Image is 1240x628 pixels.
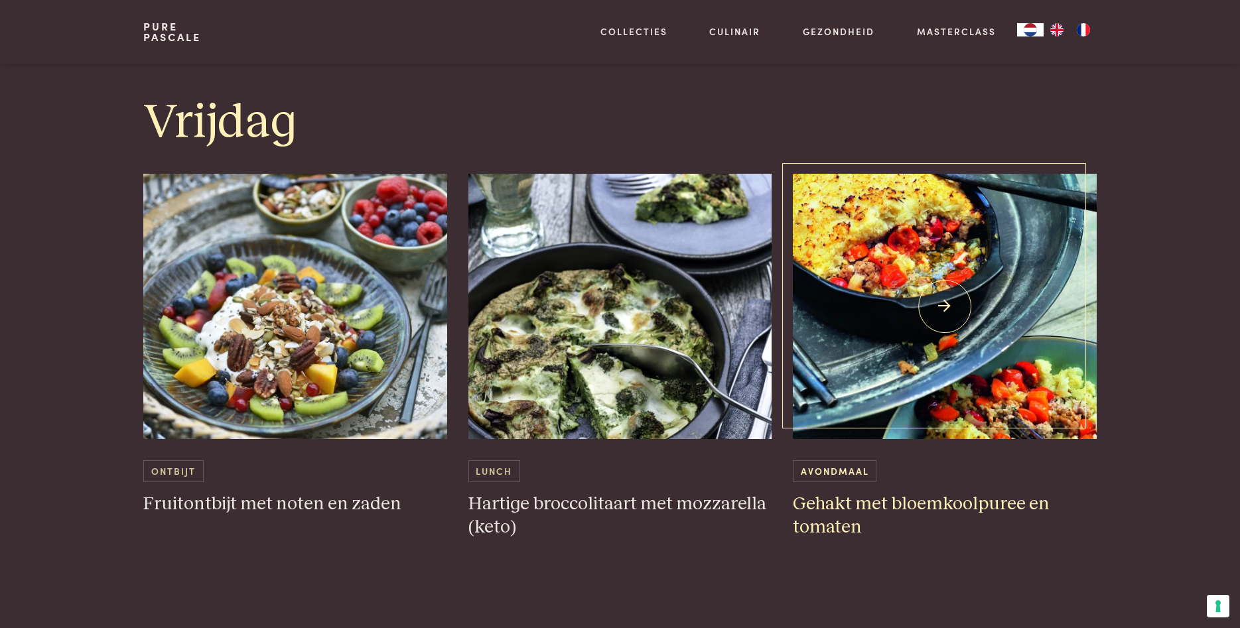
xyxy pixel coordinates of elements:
[803,25,874,38] a: Gezondheid
[143,21,201,42] a: PurePascale
[1044,23,1097,36] ul: Language list
[917,25,996,38] a: Masterclass
[1070,23,1097,36] a: FR
[468,460,520,482] span: Lunch
[468,174,772,439] img: Hartige broccolitaart met mozzarella (keto)
[1017,23,1097,36] aside: Language selected: Nederlands
[143,493,447,516] h3: Fruitontbijt met noten en zaden
[143,174,447,439] img: Fruitontbijt met noten en zaden
[793,174,1097,439] img: Gehakt met bloemkoolpuree en tomaten
[1207,595,1229,617] button: Uw voorkeuren voor toestemming voor trackingtechnologieën
[143,174,447,516] a: Fruitontbijt met noten en zaden Ontbijt Fruitontbijt met noten en zaden
[1017,23,1044,36] a: NL
[143,460,203,482] span: Ontbijt
[468,174,772,538] a: Hartige broccolitaart met mozzarella (keto) Lunch Hartige broccolitaart met mozzarella (keto)
[793,174,1097,538] a: Gehakt met bloemkoolpuree en tomaten Avondmaal Gehakt met bloemkoolpuree en tomaten
[600,25,667,38] a: Collecties
[793,493,1097,538] h3: Gehakt met bloemkoolpuree en tomaten
[143,93,1096,153] h1: Vrijdag
[1044,23,1070,36] a: EN
[1017,23,1044,36] div: Language
[793,460,876,482] span: Avondmaal
[709,25,760,38] a: Culinair
[468,493,772,538] h3: Hartige broccolitaart met mozzarella (keto)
